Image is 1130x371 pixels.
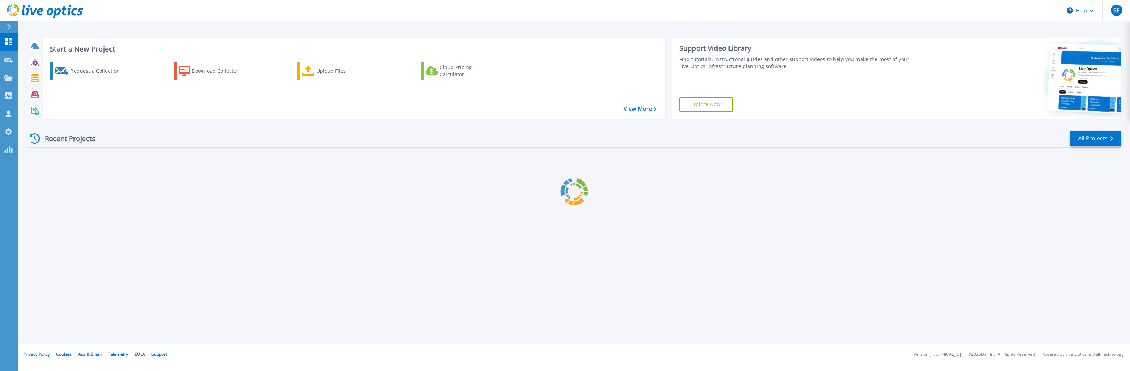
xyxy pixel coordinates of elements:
[1113,7,1119,13] span: SF
[23,351,50,357] a: Privacy Policy
[1041,352,1124,357] li: Powered by Live Optics, a Dell Technology
[421,62,499,80] a: Cloud Pricing Calculator
[108,351,128,357] a: Telemetry
[914,352,961,357] li: Version: [TECHNICAL_ID]
[297,62,376,80] a: Upload Files
[151,351,167,357] a: Support
[50,62,129,80] a: Request a Collection
[679,97,733,112] a: Explore Now!
[968,352,1035,357] li: © 2025 Dell Inc. All Rights Reserved
[1070,131,1121,146] a: All Projects
[440,64,496,78] div: Cloud Pricing Calculator
[174,62,252,80] a: Download Collector
[679,56,913,70] div: Find tutorials, instructional guides and other support videos to help you make the most of your L...
[27,130,105,147] div: Recent Projects
[135,351,145,357] a: EULA
[70,64,127,78] div: Request a Collection
[78,351,102,357] a: Ads & Email
[192,64,248,78] div: Download Collector
[56,351,72,357] a: Cookies
[679,44,913,53] div: Support Video Library
[316,64,373,78] div: Upload Files
[624,106,656,112] a: View More
[50,45,656,53] h3: Start a New Project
